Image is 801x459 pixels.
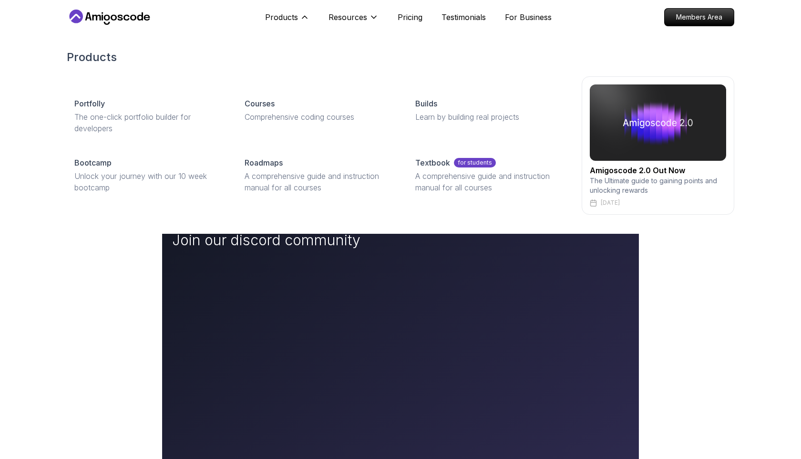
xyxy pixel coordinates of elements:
[74,111,222,134] p: The one-click portfolio builder for developers
[415,111,563,123] p: Learn by building real projects
[237,90,400,130] a: CoursesComprehensive coding courses
[265,11,298,23] p: Products
[67,90,229,142] a: PortfollyThe one-click portfolio builder for developers
[265,11,309,31] button: Products
[415,170,563,193] p: A comprehensive guide and instruction manual for all courses
[590,165,726,176] h2: Amigoscode 2.0 Out Now
[245,98,275,109] p: Courses
[245,111,392,123] p: Comprehensive coding courses
[398,11,422,23] a: Pricing
[590,176,726,195] p: The Ultimate guide to gaining points and unlocking rewards
[74,98,105,109] p: Portfolly
[505,11,552,23] a: For Business
[415,98,437,109] p: Builds
[67,50,734,65] h2: Products
[665,9,734,26] p: Members Area
[601,199,620,207] p: [DATE]
[74,170,222,193] p: Unlock your journey with our 10 week bootcamp
[415,157,450,168] p: Textbook
[442,11,486,23] a: Testimonials
[664,8,734,26] a: Members Area
[454,158,496,167] p: for students
[329,11,367,23] p: Resources
[408,149,570,201] a: Textbookfor studentsA comprehensive guide and instruction manual for all courses
[742,399,801,445] iframe: chat widget
[408,90,570,130] a: BuildsLearn by building real projects
[237,149,400,201] a: RoadmapsA comprehensive guide and instruction manual for all courses
[582,76,734,215] a: amigoscode 2.0Amigoscode 2.0 Out NowThe Ultimate guide to gaining points and unlocking rewards[DATE]
[74,157,112,168] p: Bootcamp
[590,84,726,161] img: amigoscode 2.0
[329,11,379,31] button: Resources
[245,170,392,193] p: A comprehensive guide and instruction manual for all courses
[67,149,229,201] a: BootcampUnlock your journey with our 10 week bootcamp
[245,157,283,168] p: Roadmaps
[172,231,387,249] p: Join our discord community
